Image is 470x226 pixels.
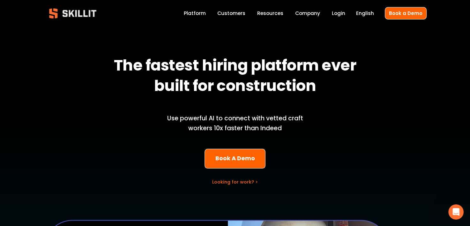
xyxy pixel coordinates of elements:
[257,9,283,18] a: folder dropdown
[184,9,206,18] a: Platform
[156,114,314,133] p: Use powerful AI to connect with vetted craft workers 10x faster than Indeed
[448,204,464,220] iframe: Intercom live chat
[257,10,283,17] span: Resources
[356,10,374,17] span: English
[205,149,265,169] a: Book A Demo
[114,54,359,100] strong: The fastest hiring platform ever built for construction
[212,179,258,185] a: Looking for work? >
[332,9,345,18] a: Login
[217,9,245,18] a: Customers
[385,7,427,19] a: Book a Demo
[44,4,102,23] img: Skillit
[356,9,374,18] div: language picker
[295,9,320,18] a: Company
